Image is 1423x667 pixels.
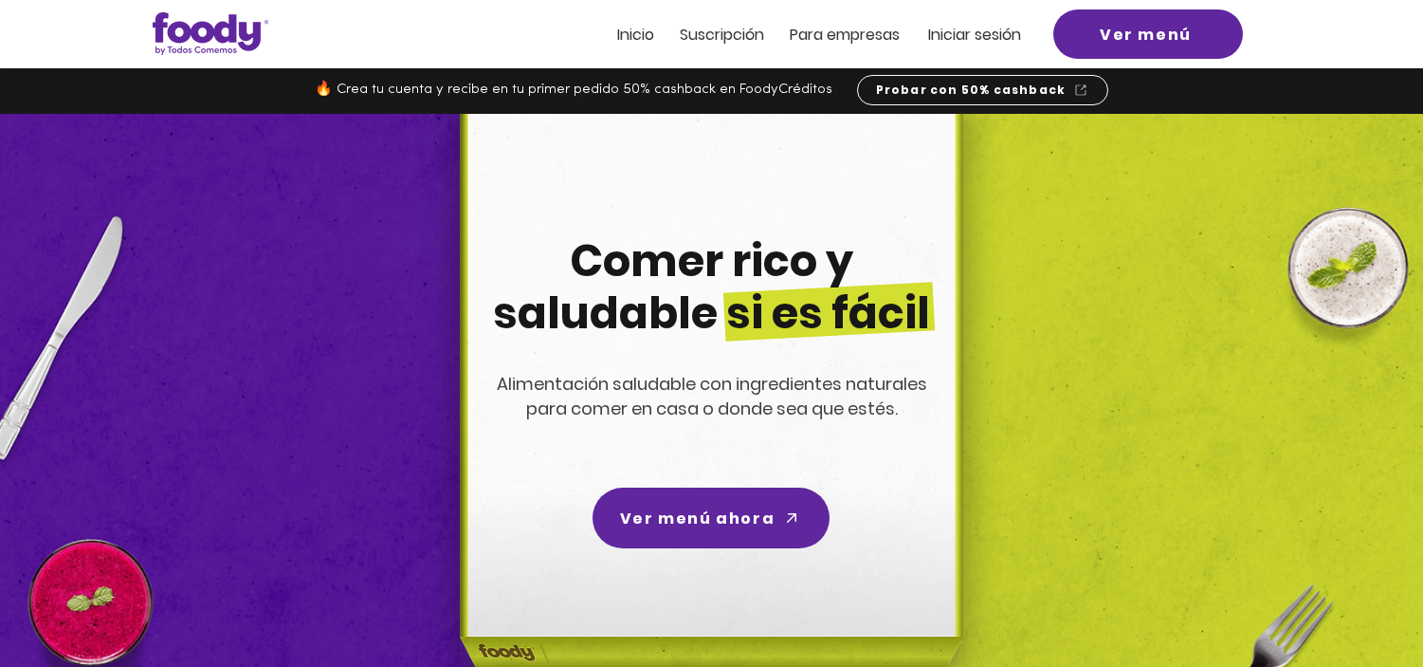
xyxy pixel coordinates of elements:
img: Logo_Foody V2.0.0 (3).png [153,12,268,55]
span: Iniciar sesión [928,24,1021,46]
span: Ver menú ahora [620,507,775,530]
a: Suscripción [680,27,764,43]
span: ra empresas [808,24,900,46]
span: Alimentación saludable con ingredientes naturales para comer en casa o donde sea que estés. [497,372,927,420]
span: Comer rico y saludable si es fácil [493,231,930,343]
span: 🔥 Crea tu cuenta y recibe en tu primer pedido 50% cashback en FoodyCréditos [315,83,832,97]
a: Para empresas [790,27,900,43]
span: Ver menú [1100,23,1192,46]
a: Iniciar sesión [928,27,1021,43]
a: Inicio [617,27,654,43]
a: Probar con 50% cashback [857,75,1108,105]
span: Inicio [617,24,654,46]
span: Suscripción [680,24,764,46]
a: Ver menú ahora [593,488,830,548]
span: Pa [790,24,808,46]
span: Probar con 50% cashback [876,82,1067,99]
a: Ver menú [1053,9,1243,59]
